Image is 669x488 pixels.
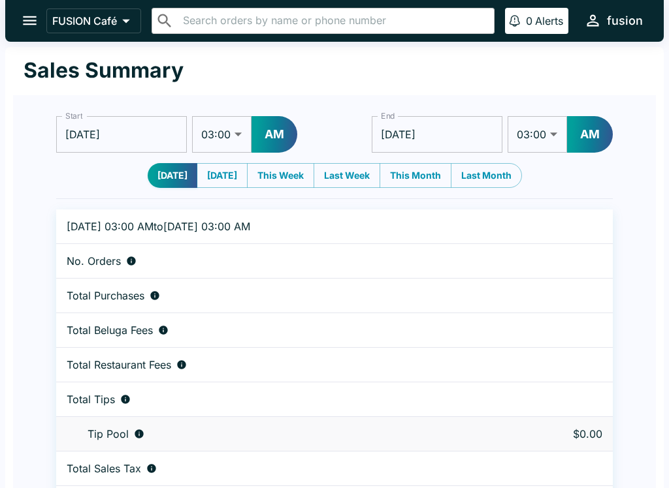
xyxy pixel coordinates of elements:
div: Fees paid by diners to restaurant [67,358,493,371]
p: 0 [526,14,532,27]
p: Total Tips [67,393,115,406]
input: Choose date, selected date is Oct 3, 2025 [372,116,502,153]
button: fusion [579,7,648,35]
p: Total Sales Tax [67,462,141,475]
div: fusion [607,13,643,29]
div: Aggregate order subtotals [67,289,493,302]
button: This Week [247,163,314,188]
p: [DATE] 03:00 AM to [DATE] 03:00 AM [67,220,493,233]
button: AM [567,116,613,153]
p: Total Purchases [67,289,144,302]
p: Tip Pool [88,427,129,440]
button: open drawer [13,4,46,37]
p: $0.00 [514,427,602,440]
label: Start [65,110,82,121]
p: FUSION Café [52,14,117,27]
button: FUSION Café [46,8,141,33]
div: Tips unclaimed by a waiter [67,427,493,440]
div: Sales tax paid by diners [67,462,493,475]
button: Last Month [451,163,522,188]
input: Choose date, selected date is Oct 2, 2025 [56,116,187,153]
button: [DATE] [148,163,197,188]
div: Combined individual and pooled tips [67,393,493,406]
p: Total Restaurant Fees [67,358,171,371]
input: Search orders by name or phone number [179,12,489,30]
div: Number of orders placed [67,254,493,267]
button: Last Week [314,163,380,188]
p: Total Beluga Fees [67,324,153,337]
button: This Month [380,163,451,188]
p: Alerts [535,14,563,27]
button: AM [252,116,297,153]
div: Fees paid by diners to Beluga [67,324,493,337]
h1: Sales Summary [24,57,184,84]
label: End [381,110,395,121]
button: [DATE] [197,163,248,188]
p: No. Orders [67,254,121,267]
